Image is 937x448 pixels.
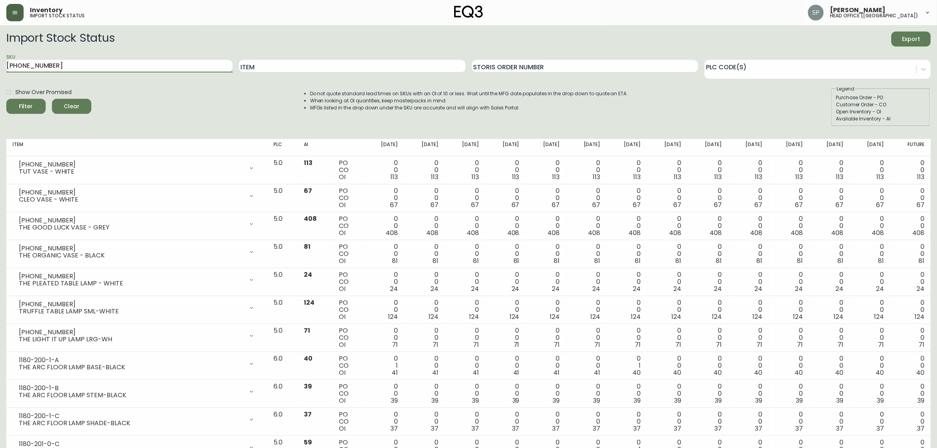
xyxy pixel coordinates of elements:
[750,228,762,237] span: 408
[815,215,843,237] div: 0 0
[451,327,479,348] div: 0 0
[267,184,298,212] td: 5.0
[919,256,924,265] span: 81
[775,159,803,181] div: 0 0
[917,200,924,209] span: 67
[19,280,244,287] div: THE PLEATED TABLE LAMP - WHITE
[526,139,566,156] th: [DATE]
[797,340,803,349] span: 71
[872,228,884,237] span: 408
[548,228,560,237] span: 408
[836,108,926,115] div: Open Inventory - OI
[6,31,115,46] h2: Import Stock Status
[514,256,519,265] span: 81
[898,34,924,44] span: Export
[876,284,884,293] span: 24
[919,340,924,349] span: 71
[410,243,438,265] div: 0 0
[471,284,479,293] span: 24
[532,243,560,265] div: 0 0
[492,271,519,292] div: 0 0
[514,340,519,349] span: 71
[532,327,560,348] div: 0 0
[492,187,519,209] div: 0 0
[775,271,803,292] div: 0 0
[752,312,762,321] span: 124
[339,159,357,181] div: PO CO
[310,90,628,97] li: Do not quote standard lead times on SKUs with an OI of 10 or less. Wait until the MFG date popula...
[573,187,601,209] div: 0 0
[19,161,244,168] div: [PHONE_NUMBER]
[896,327,924,348] div: 0 0
[432,340,438,349] span: 71
[836,101,926,108] div: Customer Order - CO
[734,299,762,320] div: 0 0
[573,159,601,181] div: 0 0
[426,228,438,237] span: 408
[791,228,803,237] span: 408
[19,102,33,111] div: Filter
[588,228,601,237] span: 408
[304,214,317,223] span: 408
[370,327,398,348] div: 0 0
[512,284,519,293] span: 24
[797,256,803,265] span: 81
[19,168,244,175] div: TUT VASE - WHITE
[410,215,438,237] div: 0 0
[613,299,641,320] div: 0 0
[769,139,809,156] th: [DATE]
[775,215,803,237] div: 0 0
[339,243,357,265] div: PO CO
[815,271,843,292] div: 0 0
[573,215,601,237] div: 0 0
[370,243,398,265] div: 0 0
[19,196,244,203] div: CLEO VASE - WHITE
[30,13,85,18] h5: import stock status
[429,312,438,321] span: 124
[267,296,298,324] td: 5.0
[653,187,681,209] div: 0 0
[674,172,681,181] span: 113
[613,327,641,348] div: 0 0
[410,159,438,181] div: 0 0
[756,340,762,349] span: 71
[837,340,843,349] span: 71
[856,271,884,292] div: 0 0
[339,172,346,181] span: OI
[712,312,722,321] span: 124
[734,215,762,237] div: 0 0
[694,299,722,320] div: 0 0
[298,139,333,156] th: AI
[267,324,298,352] td: 5.0
[795,200,803,209] span: 67
[554,340,560,349] span: 71
[850,139,890,156] th: [DATE]
[19,273,244,280] div: [PHONE_NUMBER]
[492,159,519,181] div: 0 0
[304,326,310,335] span: 71
[339,355,357,376] div: PO CO
[573,271,601,292] div: 0 0
[593,284,601,293] span: 24
[915,312,924,321] span: 124
[795,172,803,181] span: 113
[912,228,924,237] span: 408
[573,243,601,265] div: 0 0
[19,329,244,336] div: [PHONE_NUMBER]
[13,355,261,372] div: 1180-200-1-ATHE ARC FLOOR LAMP BASE-BLACK
[13,411,261,428] div: 1180-200-1-CTHE ARC FLOOR LAMP SHADE-BLACK
[896,299,924,320] div: 0 0
[694,243,722,265] div: 0 0
[304,186,312,195] span: 67
[339,284,346,293] span: OI
[830,13,918,18] h5: head office ([GEOGRAPHIC_DATA])
[13,215,261,233] div: [PHONE_NUMBER]THE GOOD LUCK VASE - GREY
[404,139,445,156] th: [DATE]
[469,312,479,321] span: 124
[835,200,843,209] span: 67
[756,256,762,265] span: 81
[485,139,526,156] th: [DATE]
[451,299,479,320] div: 0 0
[339,215,357,237] div: PO CO
[836,94,926,101] div: Purchase Order - PO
